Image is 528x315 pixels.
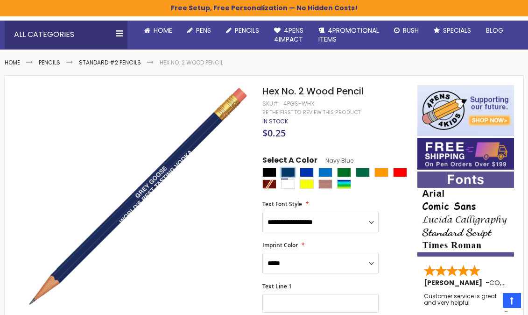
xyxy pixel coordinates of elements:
div: Orange [374,168,388,177]
div: All Categories [5,21,127,49]
span: Pencils [235,26,259,35]
img: navy-4pgs-whx-hex-pencil-1_1.jpg [23,84,250,311]
span: CO [489,278,500,287]
div: Green [337,168,351,177]
span: Specials [443,26,471,35]
div: Blue [300,168,314,177]
a: Blog [479,21,511,41]
strong: SKU [262,100,280,107]
img: 4pens 4 kids [417,85,514,136]
a: Home [5,58,20,66]
div: Blue Light [318,168,332,177]
div: Black [262,168,276,177]
span: Rush [403,26,419,35]
div: Navy Blue [281,168,295,177]
span: Pens [196,26,211,35]
div: Availability [262,118,288,125]
span: [PERSON_NAME] [424,278,486,287]
img: font-personalization-examples [417,172,514,257]
a: Specials [426,21,479,41]
span: Text Font Style [262,200,302,208]
span: $0.25 [262,127,286,139]
div: Natural [318,179,332,189]
span: In stock [262,117,288,125]
a: Be the first to review this product [262,109,360,116]
span: Hex No. 2 Wood Pencil [262,85,364,98]
a: Pencils [218,21,267,41]
span: Select A Color [262,155,317,168]
span: 4PROMOTIONAL ITEMS [318,26,379,44]
iframe: Google Customer Reviews [451,290,528,315]
a: 4PROMOTIONALITEMS [311,21,387,50]
div: 4PGS-WHX [283,100,314,107]
div: Assorted [337,179,351,189]
div: White [281,179,295,189]
img: Free shipping on orders over $199 [417,138,514,170]
div: Yellow [300,179,314,189]
span: Text Line 1 [262,282,292,290]
span: Home [154,26,172,35]
span: Blog [486,26,503,35]
a: 4Pens4impact [267,21,311,50]
span: 4Pens 4impact [274,26,303,44]
a: Standard #2 Pencils [79,58,141,66]
a: Home [137,21,180,41]
div: Dark Green [356,168,370,177]
a: Rush [387,21,426,41]
div: Customer service is great and very helpful [424,293,507,313]
span: Navy Blue [317,157,353,165]
a: Pens [180,21,218,41]
div: Red [393,168,407,177]
a: Pencils [39,58,60,66]
span: Imprint Color [262,241,298,249]
li: Hex No. 2 Wood Pencil [160,59,223,66]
